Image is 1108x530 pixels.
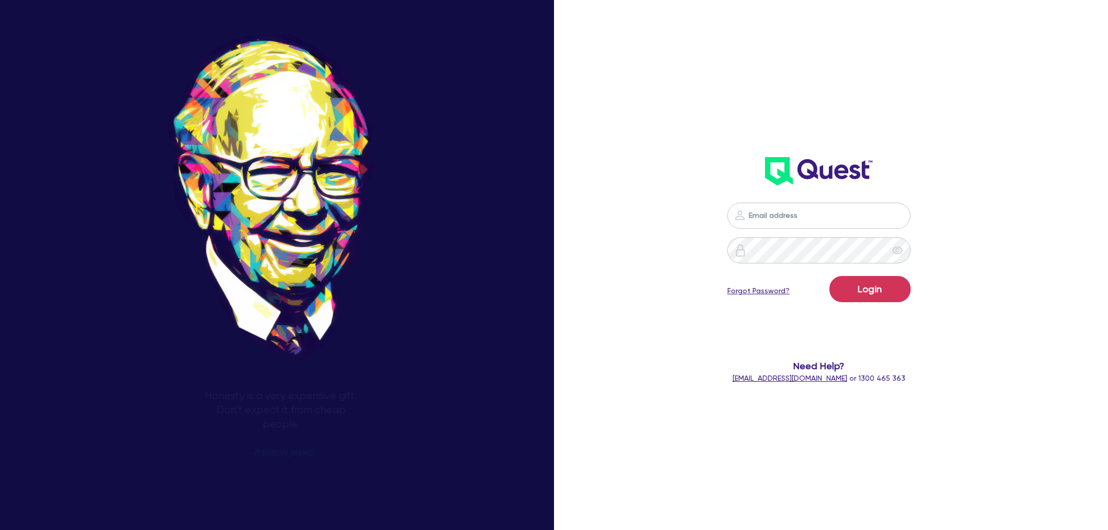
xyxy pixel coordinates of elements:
img: icon-password [734,244,747,257]
span: eye [892,245,903,256]
button: Login [829,276,911,302]
a: [EMAIL_ADDRESS][DOMAIN_NAME] [733,374,847,382]
span: Need Help? [668,359,969,373]
img: icon-password [734,209,746,222]
span: or 1300 465 363 [733,374,905,382]
input: Email address [727,203,911,229]
a: Forgot Password? [727,285,790,296]
img: wH2k97JdezQIQAAAABJRU5ErkJggg== [765,157,872,185]
span: - [PERSON_NAME] [248,449,314,457]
